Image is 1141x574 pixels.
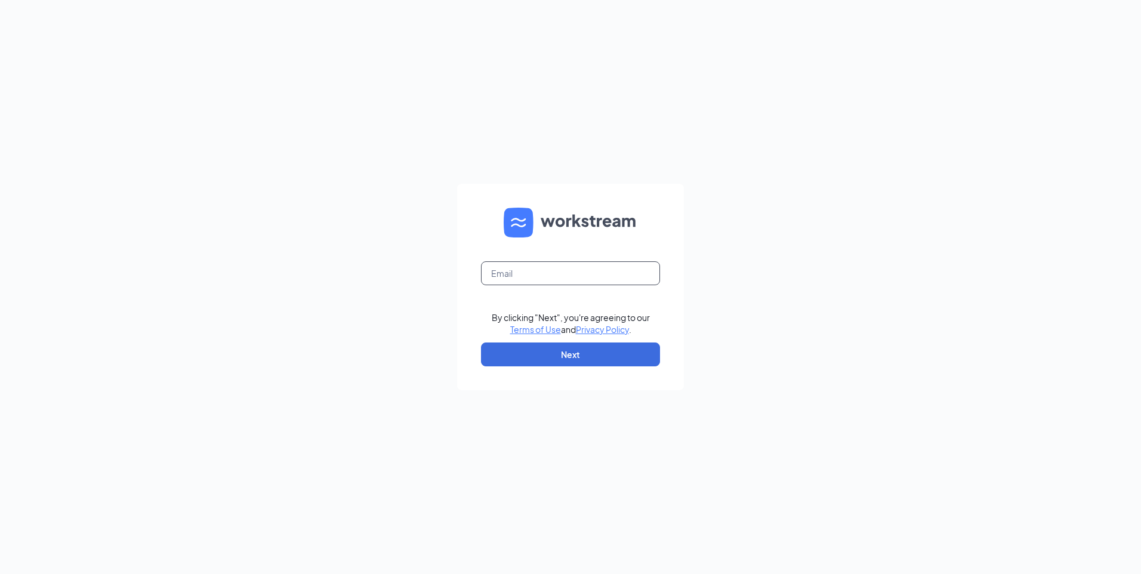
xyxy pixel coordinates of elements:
div: By clicking "Next", you're agreeing to our and . [492,311,650,335]
a: Terms of Use [510,324,561,335]
button: Next [481,342,660,366]
a: Privacy Policy [576,324,629,335]
input: Email [481,261,660,285]
img: WS logo and Workstream text [504,208,637,237]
